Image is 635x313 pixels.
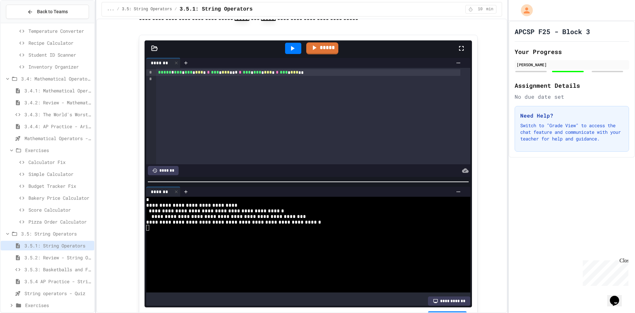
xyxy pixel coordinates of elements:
span: Exercises [25,147,92,154]
span: 3.5: String Operators [21,230,92,237]
span: 3.5: String Operators [122,7,172,12]
h2: Assignment Details [515,81,629,90]
span: Temperature Converter [28,27,92,34]
span: 3.5.2: Review - String Operators [24,254,92,261]
span: String operators - Quiz [24,290,92,297]
span: Mathematical Operators - Quiz [24,135,92,142]
span: 3.5.1: String Operators [180,5,253,13]
span: 3.5.1: String Operators [24,242,92,249]
iframe: chat widget [580,258,628,286]
h3: Need Help? [520,112,623,120]
h2: Your Progress [515,47,629,56]
span: Student ID Scanner [28,51,92,58]
div: No due date set [515,93,629,101]
span: 3.4: Mathematical Operators [21,75,92,82]
span: Bakery Price Calculator [28,194,92,201]
div: [PERSON_NAME] [517,62,627,68]
button: Back to Teams [6,5,89,19]
p: Switch to "Grade View" to access the chat feature and communicate with your teacher for help and ... [520,122,623,142]
iframe: chat widget [607,287,628,306]
span: 3.5.3: Basketballs and Footballs [24,266,92,273]
span: Pizza Order Calculator [28,218,92,225]
span: Inventory Organizer [28,63,92,70]
h1: APCSP F25 - Block 3 [515,27,590,36]
span: 3.4.1: Mathematical Operators [24,87,92,94]
span: 10 [475,7,486,12]
span: 3.4.2: Review - Mathematical Operators [24,99,92,106]
span: Score Calculator [28,206,92,213]
div: My Account [514,3,534,18]
span: Budget Tracker Fix [28,183,92,189]
span: 3.4.3: The World's Worst Farmers Market [24,111,92,118]
span: / [175,7,177,12]
span: ... [107,7,114,12]
span: Simple Calculator [28,171,92,178]
span: 3.4.4: AP Practice - Arithmetic Operators [24,123,92,130]
span: Recipe Calculator [28,39,92,46]
span: Back to Teams [37,8,68,15]
span: / [117,7,119,12]
span: min [486,7,493,12]
span: Calculator Fix [28,159,92,166]
div: Chat with us now!Close [3,3,46,42]
span: Exercises [25,302,92,309]
span: 3.5.4 AP Practice - String Manipulation [24,278,92,285]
